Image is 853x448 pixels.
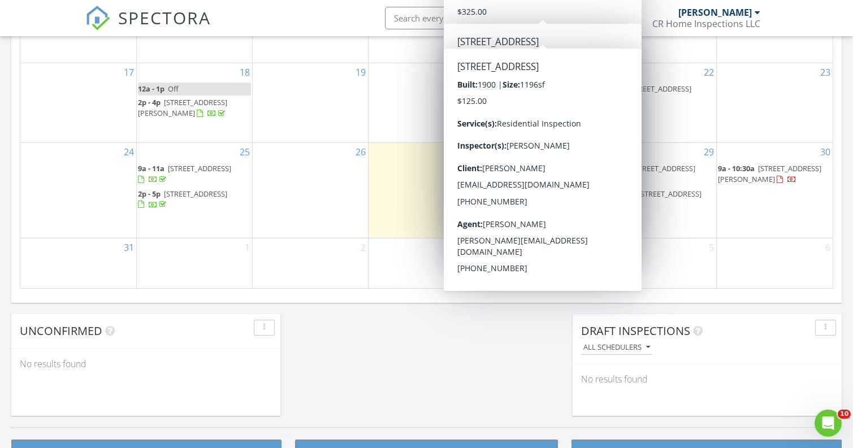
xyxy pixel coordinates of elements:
[838,410,851,419] span: 10
[237,143,252,161] a: Go to August 25, 2025
[358,238,368,256] a: Go to September 2, 2025
[138,163,231,184] a: 9a - 11a [STREET_ADDRESS]
[136,63,252,143] td: Go to August 18, 2025
[638,189,702,199] span: [STREET_ADDRESS]
[628,84,691,94] span: [STREET_ADDRESS]
[122,238,136,256] a: Go to August 31, 2025
[138,96,251,120] a: 2p - 4p [STREET_ADDRESS][PERSON_NAME]
[718,163,755,173] span: 9a - 10:30a
[702,63,716,81] a: Go to August 22, 2025
[823,238,833,256] a: Go to September 6, 2025
[136,238,252,288] td: Go to September 1, 2025
[138,188,251,212] a: 2p - 5p [STREET_ADDRESS]
[602,162,715,186] a: 9a - 11a [STREET_ADDRESS]
[20,143,136,238] td: Go to August 24, 2025
[815,410,842,437] iframe: Intercom live chat
[118,6,211,29] span: SPECTORA
[138,84,164,94] span: 12a - 1p
[717,143,833,238] td: Go to August 30, 2025
[818,143,833,161] a: Go to August 30, 2025
[369,238,484,288] td: Go to September 3, 2025
[573,364,842,394] div: No results found
[253,238,369,288] td: Go to September 2, 2025
[136,143,252,238] td: Go to August 25, 2025
[818,63,833,81] a: Go to August 23, 2025
[353,143,368,161] a: Go to August 26, 2025
[652,18,760,29] div: CR Home Inspections LLC
[707,238,716,256] a: Go to September 5, 2025
[632,163,695,173] span: [STREET_ADDRESS]
[602,84,625,94] span: 2p - 4p
[470,143,484,161] a: Go to August 27, 2025
[138,189,161,199] span: 2p - 5p
[600,63,716,143] td: Go to August 22, 2025
[484,63,600,143] td: Go to August 21, 2025
[678,7,752,18] div: [PERSON_NAME]
[486,162,599,186] a: 9a - 11a [STREET_ADDRESS]
[168,163,231,173] span: [STREET_ADDRESS]
[11,349,280,379] div: No results found
[138,97,161,107] span: 2p - 4p
[20,238,136,288] td: Go to August 31, 2025
[583,343,650,351] div: All schedulers
[385,7,611,29] input: Search everything...
[122,143,136,161] a: Go to August 24, 2025
[470,63,484,81] a: Go to August 20, 2025
[516,163,579,173] span: [STREET_ADDRESS]
[138,163,164,173] span: 9a - 11a
[718,163,821,184] a: 9a - 10:30a [STREET_ADDRESS][PERSON_NAME]
[20,323,102,338] span: Unconfirmed
[717,238,833,288] td: Go to September 6, 2025
[581,340,652,355] button: All schedulers
[591,238,600,256] a: Go to September 4, 2025
[486,163,513,173] span: 9a - 11a
[138,162,251,186] a: 9a - 11a [STREET_ADDRESS]
[243,238,252,256] a: Go to September 1, 2025
[168,84,179,94] span: Off
[600,143,716,238] td: Go to August 29, 2025
[138,189,227,210] a: 2p - 5p [STREET_ADDRESS]
[602,188,715,212] a: 2p - 4:30p [STREET_ADDRESS]
[718,162,832,186] a: 9a - 10:30a [STREET_ADDRESS][PERSON_NAME]
[138,97,227,118] span: [STREET_ADDRESS][PERSON_NAME]
[369,63,484,143] td: Go to August 20, 2025
[586,63,600,81] a: Go to August 21, 2025
[602,84,691,105] a: 2p - 4p [STREET_ADDRESS]
[602,163,695,184] a: 9a - 11a [STREET_ADDRESS]
[122,63,136,81] a: Go to August 17, 2025
[253,143,369,238] td: Go to August 26, 2025
[253,63,369,143] td: Go to August 19, 2025
[717,63,833,143] td: Go to August 23, 2025
[475,238,484,256] a: Go to September 3, 2025
[586,143,600,161] a: Go to August 28, 2025
[602,82,715,107] a: 2p - 4p [STREET_ADDRESS]
[602,163,629,173] span: 9a - 11a
[138,97,227,118] a: 2p - 4p [STREET_ADDRESS][PERSON_NAME]
[484,143,600,238] td: Go to August 28, 2025
[702,143,716,161] a: Go to August 29, 2025
[486,163,579,184] a: 9a - 11a [STREET_ADDRESS]
[602,189,702,210] a: 2p - 4:30p [STREET_ADDRESS]
[20,63,136,143] td: Go to August 17, 2025
[602,189,635,199] span: 2p - 4:30p
[164,189,227,199] span: [STREET_ADDRESS]
[369,143,484,238] td: Go to August 27, 2025
[484,238,600,288] td: Go to September 4, 2025
[85,6,110,31] img: The Best Home Inspection Software - Spectora
[85,15,211,39] a: SPECTORA
[600,238,716,288] td: Go to September 5, 2025
[353,63,368,81] a: Go to August 19, 2025
[718,163,821,184] span: [STREET_ADDRESS][PERSON_NAME]
[237,63,252,81] a: Go to August 18, 2025
[581,323,690,338] span: Draft Inspections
